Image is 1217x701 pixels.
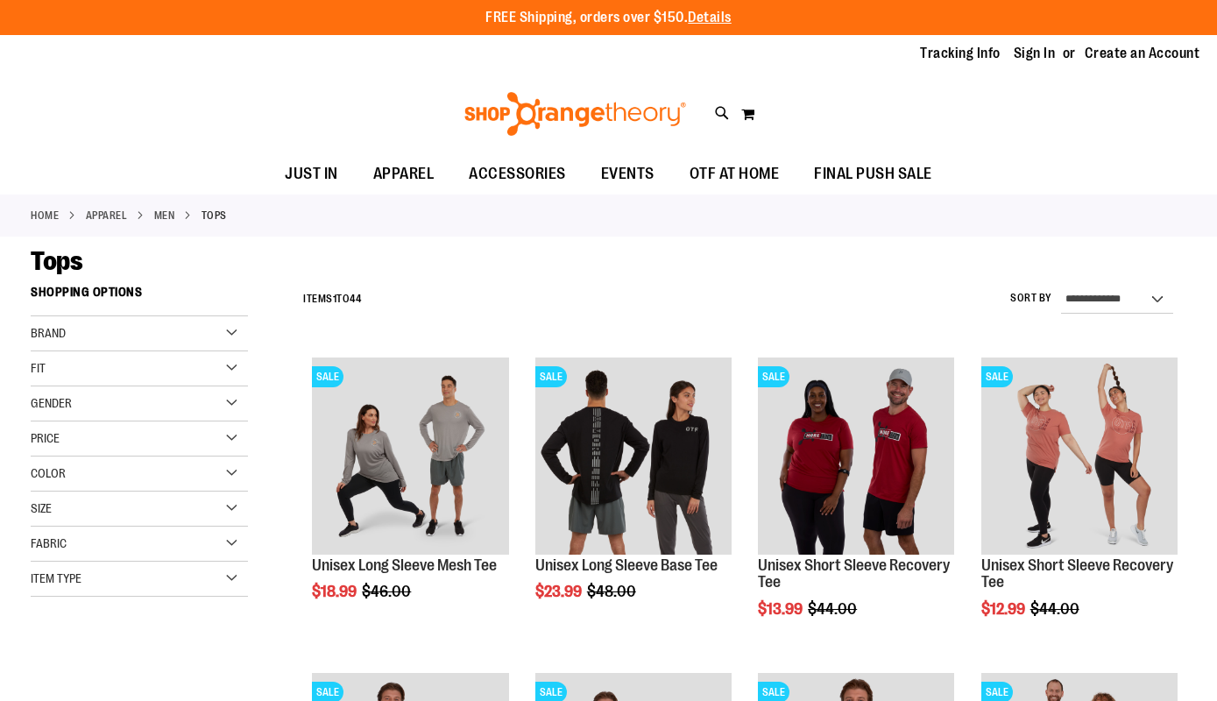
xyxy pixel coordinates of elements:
[535,366,567,387] span: SALE
[303,286,361,313] h2: Items to
[202,208,227,223] strong: Tops
[758,366,789,387] span: SALE
[981,600,1028,618] span: $12.99
[356,154,452,194] a: APPAREL
[587,583,639,600] span: $48.00
[31,431,60,445] span: Price
[31,536,67,550] span: Fabric
[462,92,689,136] img: Shop Orangetheory
[312,556,497,574] a: Unisex Long Sleeve Mesh Tee
[1014,44,1056,63] a: Sign In
[31,208,59,223] a: Home
[1010,291,1052,306] label: Sort By
[469,154,566,194] span: ACCESSORIES
[31,326,66,340] span: Brand
[312,583,359,600] span: $18.99
[601,154,654,194] span: EVENTS
[31,396,72,410] span: Gender
[535,358,732,554] img: Product image for Unisex Long Sleeve Base Tee
[973,349,1186,662] div: product
[267,154,356,195] a: JUST IN
[31,246,82,276] span: Tops
[362,583,414,600] span: $46.00
[350,293,361,305] span: 44
[758,600,805,618] span: $13.99
[451,154,584,195] a: ACCESSORIES
[333,293,337,305] span: 1
[920,44,1001,63] a: Tracking Info
[981,358,1178,556] a: Product image for Unisex Short Sleeve Recovery TeeSALE
[981,366,1013,387] span: SALE
[312,366,343,387] span: SALE
[796,154,950,195] a: FINAL PUSH SALE
[485,8,732,28] p: FREE Shipping, orders over $150.
[154,208,175,223] a: MEN
[285,154,338,194] span: JUST IN
[31,571,81,585] span: Item Type
[1085,44,1200,63] a: Create an Account
[808,600,860,618] span: $44.00
[303,349,517,645] div: product
[31,466,66,480] span: Color
[584,154,672,195] a: EVENTS
[690,154,780,194] span: OTF AT HOME
[312,358,508,556] a: Unisex Long Sleeve Mesh Tee primary imageSALE
[312,358,508,554] img: Unisex Long Sleeve Mesh Tee primary image
[86,208,128,223] a: APPAREL
[535,583,584,600] span: $23.99
[814,154,932,194] span: FINAL PUSH SALE
[688,10,732,25] a: Details
[31,361,46,375] span: Fit
[981,556,1173,591] a: Unisex Short Sleeve Recovery Tee
[31,501,52,515] span: Size
[758,358,954,556] a: Product image for Unisex SS Recovery TeeSALE
[672,154,797,195] a: OTF AT HOME
[373,154,435,194] span: APPAREL
[749,349,963,662] div: product
[535,358,732,556] a: Product image for Unisex Long Sleeve Base TeeSALE
[1030,600,1082,618] span: $44.00
[527,349,740,645] div: product
[758,358,954,554] img: Product image for Unisex SS Recovery Tee
[31,277,248,316] strong: Shopping Options
[535,556,718,574] a: Unisex Long Sleeve Base Tee
[758,556,950,591] a: Unisex Short Sleeve Recovery Tee
[981,358,1178,554] img: Product image for Unisex Short Sleeve Recovery Tee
